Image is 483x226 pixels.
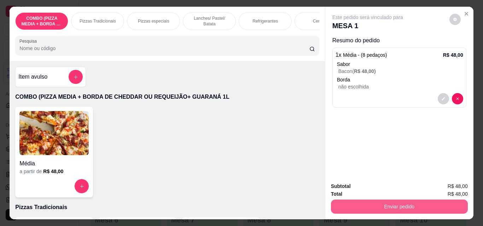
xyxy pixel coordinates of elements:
[331,191,342,197] strong: Total
[332,21,403,31] p: MESA 1
[252,18,278,24] p: Refrigerantes
[336,51,387,59] p: 1 x
[337,61,463,68] div: Sabor
[313,18,330,24] p: Cervejas
[19,111,89,155] img: product-image
[331,200,468,214] button: Enviar pedido
[461,8,472,19] button: Close
[138,18,169,24] p: Pizzas especiais
[354,68,376,74] span: R$ 48,00 )
[43,168,63,175] h6: R$ 48,00
[19,45,309,52] input: Pesquisa
[452,93,463,104] button: decrease-product-quantity
[80,18,116,24] p: Pizzas Tradicionais
[343,52,387,58] span: Média - (8 pedaços)
[331,183,351,189] strong: Subtotal
[443,51,463,59] p: R$ 48,00
[189,16,230,27] p: Lanches/ Pastel/ Batata
[438,93,449,104] button: decrease-product-quantity
[18,73,47,81] h4: Item avulso
[337,76,463,83] p: Borda
[332,14,403,21] p: Este pedido será vinculado para
[69,70,83,84] button: add-separate-item
[15,203,319,212] p: Pizzas Tradicionais
[338,68,463,75] p: Bacon (
[15,93,319,101] p: COMBO (PIZZA MEDIA + BORDA DE CHEDDAR OU REQUEIJÃO+ GUARANÁ 1L
[448,182,468,190] span: R$ 48,00
[338,83,463,90] p: não escolhida
[21,16,62,27] p: COMBO (PIZZA MEDIA + BORDA DE CHEDDAR OU REQUEIJÃO+ GUARANÁ 1L
[448,190,468,198] span: R$ 48,00
[449,14,461,25] button: decrease-product-quantity
[332,36,466,45] p: Resumo do pedido
[19,159,89,168] h4: Média
[19,38,39,44] label: Pesquisa
[19,168,89,175] div: a partir de
[75,179,89,193] button: increase-product-quantity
